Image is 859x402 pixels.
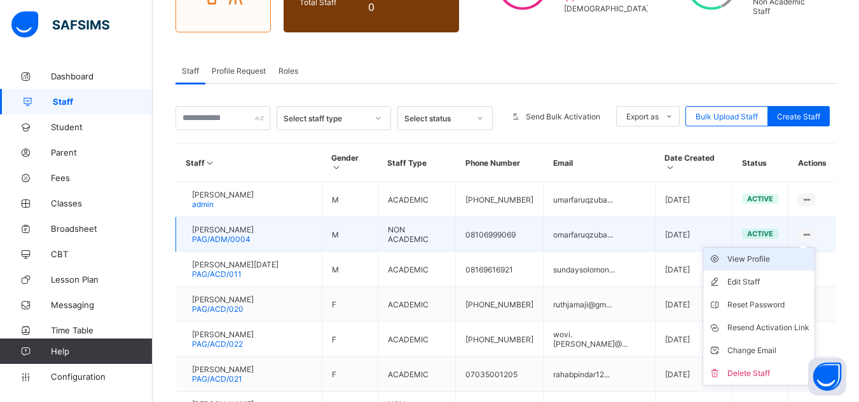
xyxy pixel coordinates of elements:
[727,253,809,265] div: View Profile
[727,321,809,334] div: Resend Activation Link
[192,225,254,234] span: [PERSON_NAME]
[284,114,368,123] div: Select staff type
[526,112,600,121] span: Send Bulk Activation
[378,252,455,287] td: ACADEMIC
[544,287,655,322] td: ruthjamaji@gm...
[655,287,732,322] td: [DATE]
[808,358,846,396] button: Open asap
[192,304,244,314] span: PAG/ACD/020
[51,147,153,157] span: Parent
[544,144,655,182] th: Email
[378,357,455,392] td: ACADEMIC
[777,112,820,121] span: Create Staff
[51,346,152,356] span: Help
[192,260,278,269] span: [PERSON_NAME][DATE]
[456,252,544,287] td: 08169616921
[456,182,544,217] td: [PHONE_NUMBER]
[51,173,153,183] span: Fees
[456,144,544,182] th: Phone Number
[192,295,254,304] span: [PERSON_NAME]
[51,274,153,285] span: Lesson Plan
[51,372,152,382] span: Configuration
[192,269,242,279] span: PAG/ACD/011
[368,1,444,13] span: 0
[655,144,732,182] th: Date Created
[727,276,809,288] div: Edit Staff
[192,365,254,374] span: [PERSON_NAME]
[51,325,153,335] span: Time Table
[655,252,732,287] td: [DATE]
[544,217,655,252] td: omarfaruqzuba...
[626,112,659,121] span: Export as
[378,287,455,322] td: ACADEMIC
[404,114,469,123] div: Select status
[192,330,254,339] span: [PERSON_NAME]
[51,224,153,234] span: Broadsheet
[747,194,773,203] span: active
[655,357,732,392] td: [DATE]
[544,357,655,392] td: rahabpindar12...
[378,144,455,182] th: Staff Type
[11,11,109,38] img: safsims
[322,217,378,252] td: M
[205,158,216,168] i: Sort in Ascending Order
[322,252,378,287] td: M
[322,357,378,392] td: F
[456,357,544,392] td: 07035001205
[53,97,153,107] span: Staff
[544,322,655,357] td: wovi.[PERSON_NAME]@...
[544,182,655,217] td: umarfaruqzuba...
[727,344,809,357] div: Change Email
[696,112,758,121] span: Bulk Upload Staff
[456,217,544,252] td: 08106999069
[727,367,809,380] div: Delete Staff
[176,144,322,182] th: Staff
[51,71,153,81] span: Dashboard
[456,287,544,322] td: [PHONE_NUMBER]
[192,339,243,349] span: PAG/ACD/022
[788,144,836,182] th: Actions
[322,322,378,357] td: F
[192,199,214,209] span: admin
[51,249,153,259] span: CBT
[456,322,544,357] td: [PHONE_NUMBER]
[564,4,649,13] span: [DEMOGRAPHIC_DATA]
[331,163,342,172] i: Sort in Ascending Order
[51,300,153,310] span: Messaging
[747,229,773,238] span: active
[51,122,153,132] span: Student
[727,298,809,311] div: Reset Password
[378,322,455,357] td: ACADEMIC
[322,182,378,217] td: M
[192,234,251,244] span: PAG/ADM/0004
[655,182,732,217] td: [DATE]
[378,217,455,252] td: NON ACADEMIC
[278,66,298,76] span: Roles
[192,190,254,199] span: [PERSON_NAME]
[378,182,455,217] td: ACADEMIC
[322,287,378,322] td: F
[732,144,788,182] th: Status
[322,144,378,182] th: Gender
[655,322,732,357] td: [DATE]
[182,66,199,76] span: Staff
[51,198,153,208] span: Classes
[655,217,732,252] td: [DATE]
[212,66,266,76] span: Profile Request
[664,163,675,172] i: Sort in Ascending Order
[544,252,655,287] td: sundaysolomon...
[192,374,242,384] span: PAG/ACD/021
